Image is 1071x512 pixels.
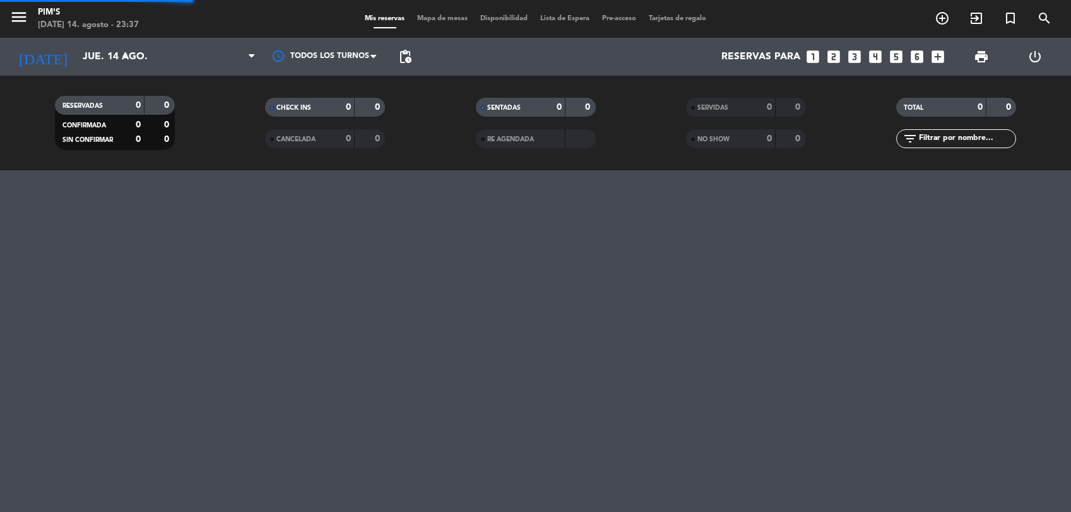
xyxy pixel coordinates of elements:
i: add_box [930,49,946,65]
strong: 0 [136,135,141,144]
i: looks_5 [888,49,904,65]
strong: 0 [164,120,172,129]
span: Mapa de mesas [411,15,474,22]
i: exit_to_app [969,11,984,26]
button: menu [9,8,28,31]
span: CANCELADA [276,136,316,143]
strong: 0 [375,103,382,112]
input: Filtrar por nombre... [918,132,1015,146]
div: [DATE] 14. agosto - 23:37 [38,19,139,32]
span: CHECK INS [276,105,311,111]
span: TOTAL [904,105,923,111]
span: SERVIDAS [697,105,728,111]
span: Reservas para [721,51,800,63]
div: LOG OUT [1009,38,1062,76]
span: print [974,49,989,64]
strong: 0 [346,103,351,112]
strong: 0 [164,135,172,144]
strong: 0 [585,103,593,112]
span: RESERVADAS [62,103,103,109]
div: Pim's [38,6,139,19]
i: power_settings_new [1027,49,1043,64]
strong: 0 [164,101,172,110]
i: menu [9,8,28,26]
strong: 0 [136,101,141,110]
span: Lista de Espera [534,15,596,22]
strong: 0 [136,120,141,129]
i: turned_in_not [1003,11,1018,26]
strong: 0 [795,103,803,112]
i: looks_one [805,49,821,65]
strong: 0 [375,134,382,143]
span: CONFIRMADA [62,122,106,129]
i: looks_6 [909,49,925,65]
span: pending_actions [398,49,413,64]
span: NO SHOW [697,136,730,143]
span: Tarjetas de regalo [642,15,713,22]
span: SIN CONFIRMAR [62,137,113,143]
strong: 0 [557,103,562,112]
i: search [1037,11,1052,26]
span: Pre-acceso [596,15,642,22]
i: filter_list [902,131,918,146]
i: arrow_drop_down [117,49,133,64]
i: looks_4 [867,49,884,65]
i: [DATE] [9,43,76,71]
span: RE AGENDADA [487,136,534,143]
span: SENTADAS [487,105,521,111]
strong: 0 [767,103,772,112]
i: looks_two [825,49,842,65]
strong: 0 [767,134,772,143]
strong: 0 [978,103,983,112]
span: Disponibilidad [474,15,534,22]
i: looks_3 [846,49,863,65]
strong: 0 [1006,103,1014,112]
span: Mis reservas [358,15,411,22]
strong: 0 [346,134,351,143]
i: add_circle_outline [935,11,950,26]
strong: 0 [795,134,803,143]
